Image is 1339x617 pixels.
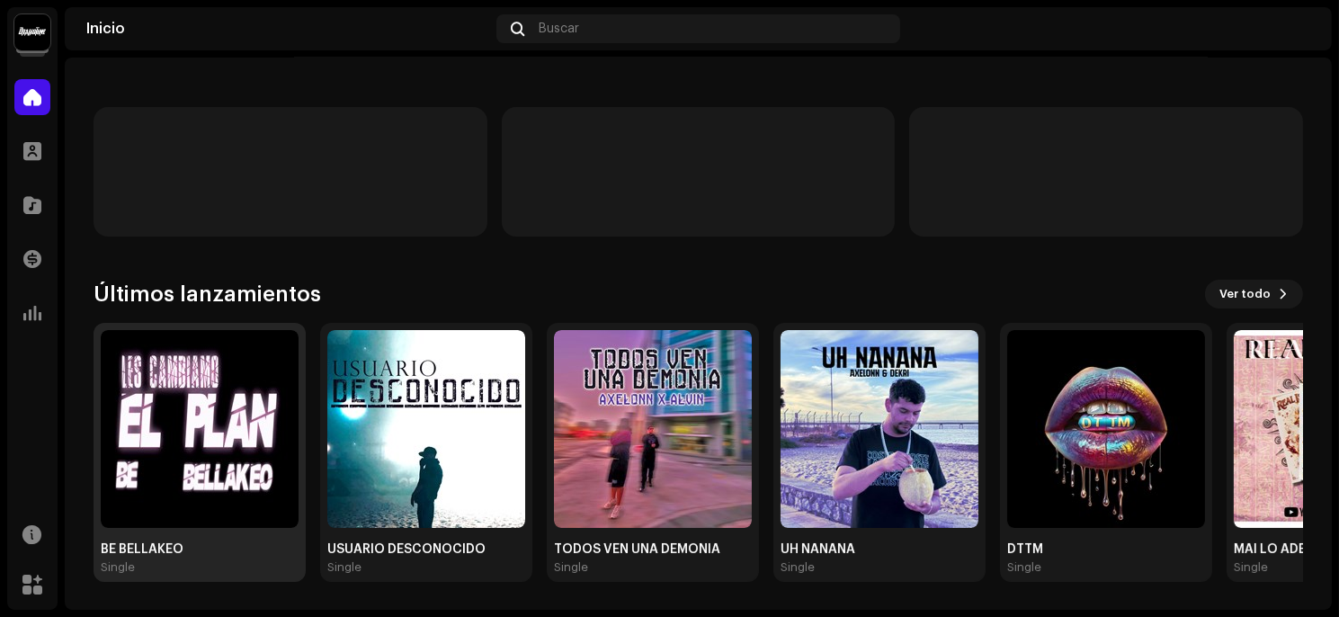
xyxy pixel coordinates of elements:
[94,280,321,308] h3: Últimos lanzamientos
[101,542,299,557] div: BE BELLAKEO
[327,330,525,528] img: dfdeba76-baff-4d47-ba27-f9ea4dc191b1
[781,542,978,557] div: UH NANANA
[327,560,362,575] div: Single
[14,14,50,50] img: 10370c6a-d0e2-4592-b8a2-38f444b0ca44
[554,560,588,575] div: Single
[1219,276,1271,312] span: Ver todo
[86,22,489,36] div: Inicio
[1205,280,1303,308] button: Ver todo
[781,330,978,528] img: 9fdc7c0a-3ec5-47c6-be69-2144614786f8
[101,330,299,528] img: bd8530f5-2933-40dd-9b55-969c66bfe982
[539,22,579,36] span: Buscar
[1007,330,1205,528] img: f2789360-d13a-4ac9-86e3-1eaf16e330ee
[554,542,752,557] div: TODOS VEN UNA DEMONIA
[101,560,135,575] div: Single
[554,330,752,528] img: aa83e01f-43b6-4852-8408-5073aa5e035b
[781,560,815,575] div: Single
[1007,542,1205,557] div: DTTM
[327,542,525,557] div: USUARIO DESCONOCIDO
[1007,560,1041,575] div: Single
[1281,14,1310,43] img: 2782cdda-71d9-4e83-9892-0bdfd16ac054
[1234,560,1268,575] div: Single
